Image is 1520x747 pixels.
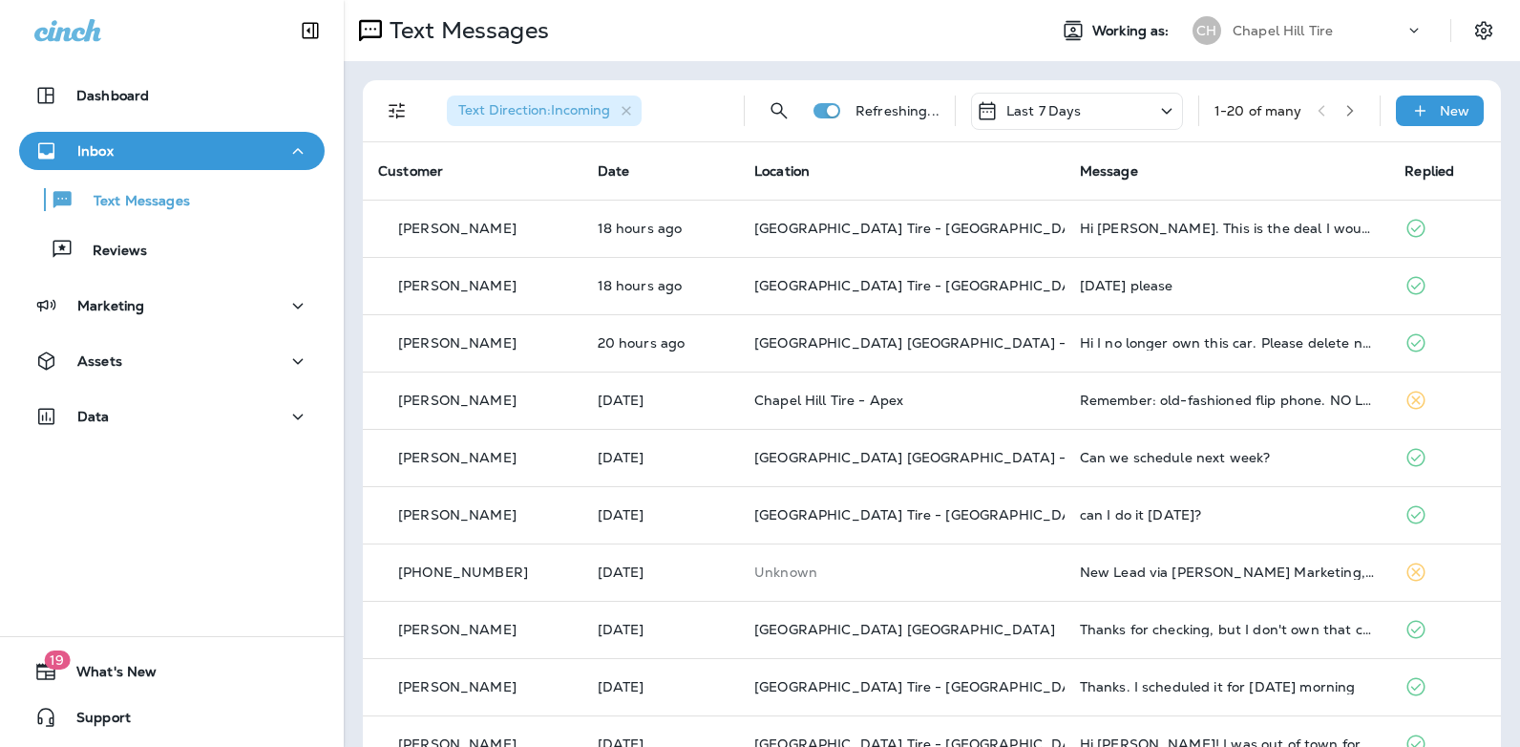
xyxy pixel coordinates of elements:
div: Remember: old-fashioned flip phone. NO LINKS. [1080,393,1375,408]
span: [GEOGRAPHIC_DATA] Tire - [GEOGRAPHIC_DATA] [754,277,1094,294]
p: [PERSON_NAME] [398,335,517,351]
span: [GEOGRAPHIC_DATA] [GEOGRAPHIC_DATA] - [GEOGRAPHIC_DATA] [754,449,1218,466]
button: Dashboard [19,76,325,115]
button: 19What's New [19,652,325,691]
button: Inbox [19,132,325,170]
div: Hi Chris. This is the deal I would like to get (copied and pasted from one of y'all's text messag... [1080,221,1375,236]
p: [PERSON_NAME] [398,221,517,236]
button: Support [19,698,325,736]
p: Marketing [77,298,144,313]
p: Sep 17, 2025 01:31 PM [598,221,724,236]
p: Text Messages [382,16,549,45]
button: Data [19,397,325,436]
p: Sep 17, 2025 01:16 PM [598,278,724,293]
div: Tue, Sept 23 please [1080,278,1375,293]
div: New Lead via Merrick Marketing, Customer Name: Greg V., Contact info: 9196754018, Job Info: NEED ... [1080,565,1375,580]
p: Sep 15, 2025 12:33 PM [598,622,724,637]
button: Settings [1467,13,1501,48]
p: [PERSON_NAME] [398,450,517,465]
p: Sep 16, 2025 01:23 PM [598,450,724,465]
p: [PERSON_NAME] [398,393,517,408]
div: Hi I no longer own this car. Please delete notifications regarding it. [1080,335,1375,351]
span: Date [598,162,630,180]
div: Thanks. I scheduled it for Wednesday morning [1080,679,1375,694]
button: Collapse Sidebar [284,11,337,50]
p: Refreshing... [855,103,939,118]
p: Last 7 Days [1006,103,1082,118]
button: Reviews [19,229,325,269]
span: What's New [57,664,157,687]
button: Search Messages [760,92,798,130]
p: [PERSON_NAME] [398,622,517,637]
span: Replied [1404,162,1454,180]
span: Working as: [1092,23,1173,39]
p: This customer does not have a last location and the phone number they messaged is not assigned to... [754,565,1049,580]
div: Thanks for checking, but I don't own that car anymore. [1080,622,1375,637]
p: Sep 15, 2025 08:37 PM [598,565,724,580]
p: [PERSON_NAME] [398,679,517,694]
button: Text Messages [19,180,325,220]
p: Inbox [77,143,114,159]
span: [GEOGRAPHIC_DATA] Tire - [GEOGRAPHIC_DATA]. [754,220,1098,237]
p: Reviews [74,243,147,261]
p: Sep 15, 2025 12:20 PM [598,679,724,694]
p: Sep 16, 2025 12:18 PM [598,507,724,523]
span: Chapel Hill Tire - Apex [754,392,903,409]
p: Data [77,409,110,424]
p: Sep 16, 2025 04:04 PM [598,393,724,408]
div: 1 - 20 of many [1214,103,1302,118]
span: [GEOGRAPHIC_DATA] [GEOGRAPHIC_DATA] - [GEOGRAPHIC_DATA] [754,334,1218,352]
button: Filters [378,92,416,130]
div: Can we schedule next week? [1080,450,1375,465]
p: Dashboard [76,88,149,103]
p: Text Messages [74,193,190,211]
span: Customer [378,162,443,180]
p: Assets [77,353,122,369]
p: New [1440,103,1469,118]
p: [PERSON_NAME] [398,278,517,293]
div: can I do it this Friday? [1080,507,1375,523]
p: [PHONE_NUMBER] [398,565,528,580]
button: Assets [19,342,325,380]
button: Marketing [19,287,325,325]
div: Text Direction:Incoming [447,96,642,126]
span: [GEOGRAPHIC_DATA] [GEOGRAPHIC_DATA] [754,621,1055,638]
span: [GEOGRAPHIC_DATA] Tire - [GEOGRAPHIC_DATA] [754,506,1094,523]
span: Text Direction : Incoming [458,101,610,118]
span: Support [57,710,131,733]
span: [GEOGRAPHIC_DATA] Tire - [GEOGRAPHIC_DATA]. [754,678,1098,695]
span: Message [1080,162,1138,180]
p: [PERSON_NAME] [398,507,517,523]
div: CH [1193,16,1221,45]
p: Chapel Hill Tire [1233,23,1333,38]
span: Location [754,162,810,180]
p: Sep 17, 2025 11:28 AM [598,335,724,351]
span: 19 [44,651,70,670]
